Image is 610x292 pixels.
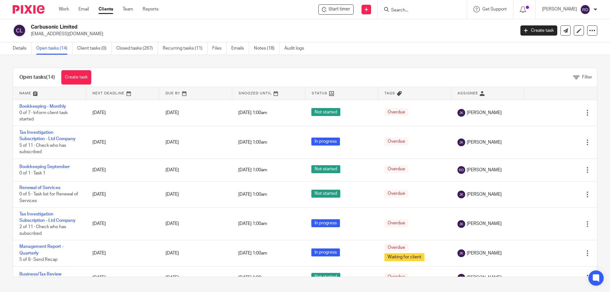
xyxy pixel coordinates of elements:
a: Details [13,42,31,55]
span: [DATE] [166,192,179,197]
a: Tax Investigation Subscription - Ltd Company [19,212,76,223]
span: [DATE] 1:00am [238,168,267,172]
span: [PERSON_NAME] [467,275,502,281]
a: Renewal of Services [19,186,60,190]
span: [DATE] [166,168,179,172]
img: svg%3E [457,139,465,146]
a: Business/Tax Review [19,272,61,276]
img: svg%3E [457,249,465,257]
span: Overdue [384,138,408,146]
span: Get Support [482,7,507,11]
img: svg%3E [580,4,590,15]
input: Search [390,8,448,13]
td: [DATE] [86,240,159,266]
a: Team [123,6,133,12]
span: Waiting for client [384,253,424,261]
a: Recurring tasks (11) [163,42,207,55]
span: [DATE] [166,140,179,145]
span: [PERSON_NAME] [467,250,502,256]
a: Clients [98,6,113,12]
span: [DATE] [166,111,179,115]
span: 0 of 7 · Inform client task started [19,111,68,122]
a: Bookkeeping - Monthly [19,104,66,109]
img: svg%3E [457,191,465,198]
span: Overdue [384,273,408,281]
span: In progress [311,138,340,146]
span: [PERSON_NAME] [467,139,502,146]
span: Overdue [384,190,408,198]
span: Not started [311,190,340,198]
a: Audit logs [284,42,309,55]
span: [DATE] 1:00am [238,222,267,226]
span: [DATE] [166,221,179,226]
span: [PERSON_NAME] [467,110,502,116]
span: [PERSON_NAME] [467,221,502,227]
img: svg%3E [13,24,26,37]
span: Overdue [384,219,408,227]
img: Pixie [13,5,44,14]
h1: Open tasks [19,74,55,81]
a: Files [212,42,227,55]
span: [DATE] 1:00am [238,192,267,197]
span: Not started [311,165,340,173]
td: [DATE] [86,159,159,181]
a: Open tasks (14) [36,42,72,55]
span: [DATE] [166,275,179,280]
div: Carbusonic Limited [318,4,354,15]
a: Tax Investigation Subscription - Ltd Company [19,130,76,141]
p: [PERSON_NAME] [542,6,577,12]
span: Snoozed Until [239,92,272,95]
span: Status [312,92,328,95]
span: In progress [311,248,340,256]
h2: Carbusonic Limited [31,24,415,31]
a: Management Report - Quarterly [19,244,64,255]
a: Bookkeeping September [19,165,70,169]
span: Tags [384,92,395,95]
img: svg%3E [457,166,465,174]
span: 0 of 1 · Task 1 [19,171,45,175]
span: [DATE] 1:00am [238,275,267,280]
span: 0 of 5 · Task list for Renewal of Services [19,192,78,203]
span: 5 of 11 · Check who has subscribed [19,143,66,154]
img: svg%3E [457,220,465,228]
td: [DATE] [86,266,159,289]
p: [EMAIL_ADDRESS][DOMAIN_NAME] [31,31,511,37]
a: Email [78,6,89,12]
span: (14) [46,75,55,80]
span: [DATE] 1:00am [238,251,267,255]
td: [DATE] [86,181,159,207]
a: Emails [231,42,249,55]
span: [DATE] 1:00am [238,140,267,145]
a: Client tasks (0) [77,42,112,55]
span: Not started [311,108,340,116]
span: 5 of 8 · Send Recap [19,257,58,262]
img: svg%3E [457,109,465,117]
span: Start timer [329,6,350,13]
span: Overdue [384,108,408,116]
span: [DATE] [166,251,179,255]
td: [DATE] [86,100,159,126]
td: [DATE] [86,207,159,240]
a: Create task [520,25,557,36]
span: Overdue [384,165,408,173]
a: Reports [143,6,159,12]
span: [PERSON_NAME] [467,191,502,198]
a: Notes (18) [254,42,280,55]
span: Overdue [384,244,408,252]
span: [PERSON_NAME] [467,167,502,173]
span: In progress [311,219,340,227]
a: Work [59,6,69,12]
span: [DATE] 1:00am [238,111,267,115]
a: Create task [61,70,91,85]
td: [DATE] [86,126,159,159]
span: Filter [582,75,592,79]
img: svg%3E [457,274,465,282]
a: Closed tasks (267) [116,42,158,55]
span: 2 of 11 · Check who has subscribed [19,225,66,236]
span: Not started [311,273,340,281]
